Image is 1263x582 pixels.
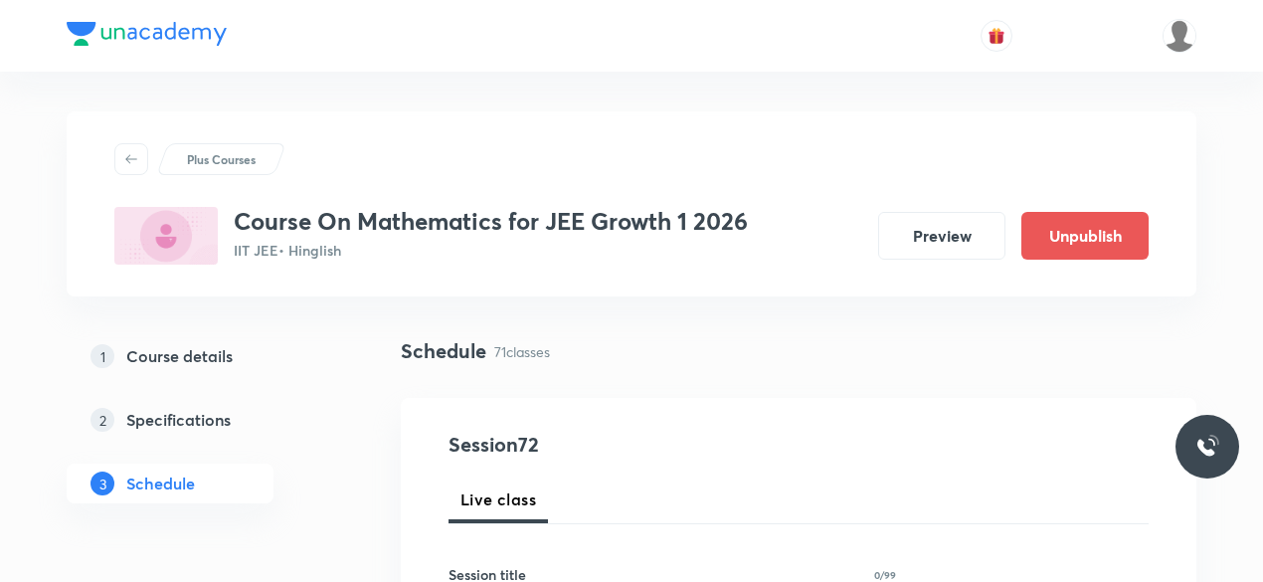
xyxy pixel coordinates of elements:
button: avatar [981,20,1012,52]
img: 29712404-D67D-46D6-8E1A-BA7EF7105E3C_plus.png [114,207,218,265]
h3: Course On Mathematics for JEE Growth 1 2026 [234,207,748,236]
p: 71 classes [494,341,550,362]
h4: Schedule [401,336,486,366]
button: Preview [878,212,1005,260]
span: Live class [460,487,536,511]
h5: Schedule [126,472,195,495]
p: IIT JEE • Hinglish [234,240,748,261]
a: 2Specifications [67,400,337,440]
h5: Course details [126,344,233,368]
button: Unpublish [1021,212,1149,260]
a: 1Course details [67,336,337,376]
img: Company Logo [67,22,227,46]
p: 2 [90,408,114,432]
p: Plus Courses [187,150,256,168]
img: Arpita [1163,19,1196,53]
p: 3 [90,472,114,495]
h5: Specifications [126,408,231,432]
h4: Session 72 [449,430,812,460]
img: avatar [988,27,1005,45]
a: Company Logo [67,22,227,51]
p: 0/99 [874,570,896,580]
img: ttu [1195,435,1219,459]
p: 1 [90,344,114,368]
